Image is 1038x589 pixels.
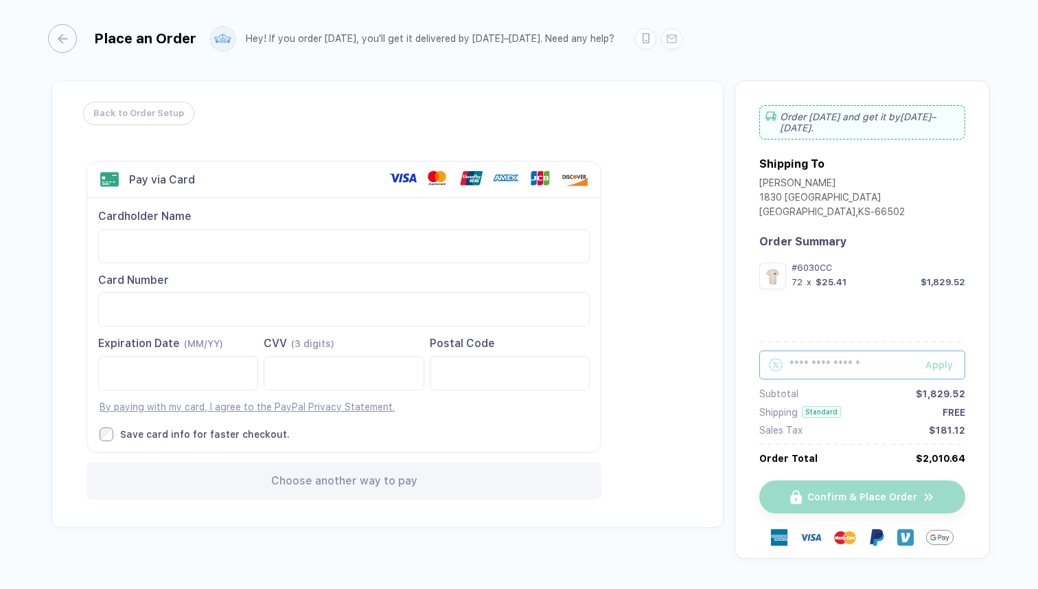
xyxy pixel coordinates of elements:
iframe: Secure Credit Card Frame - Credit Card Number [110,293,578,326]
div: FREE [943,407,965,418]
span: Choose another way to pay [271,474,417,487]
div: Postal Code [430,336,590,351]
div: $1,829.52 [916,388,965,399]
div: $25.41 [816,277,846,287]
iframe: Secure Credit Card Frame - Expiration Date [110,357,246,390]
div: [PERSON_NAME] [759,177,905,192]
img: Venmo [897,529,914,546]
button: Apply [908,351,965,379]
div: Pay via Card [129,173,195,186]
img: master-card [834,526,856,548]
div: Expiration Date [98,336,258,351]
div: $2,010.64 [916,453,965,464]
iframe: Secure Credit Card Frame - CVV [275,357,412,390]
img: 25a55415-05ef-4c6c-af8a-bd0d24e84940_nt_front_1758639540296.jpg [763,266,783,286]
div: Shipping To [759,157,824,170]
span: Back to Order Setup [93,102,184,124]
img: user profile [211,27,235,51]
span: (MM/YY) [184,338,223,349]
img: Paypal [868,529,885,546]
div: x [805,277,813,287]
div: $1,829.52 [921,277,965,287]
div: Save card info for faster checkout. [120,428,290,441]
span: (3 digits) [291,338,334,349]
div: Sales Tax [759,425,803,436]
img: GPay [926,524,954,551]
div: 72 [792,277,803,287]
div: Choose another way to pay [86,462,601,500]
img: visa [800,526,822,548]
iframe: Secure Credit Card Frame - Cardholder Name [110,230,578,263]
button: Back to Order Setup [83,102,194,125]
div: $181.12 [929,425,965,436]
div: Subtotal [759,388,798,399]
div: Standard [802,406,841,418]
input: Save card info for faster checkout. [100,427,113,441]
div: Order Total [759,453,818,464]
div: Place an Order [94,30,196,47]
a: By paying with my card, I agree to the PayPal Privacy Statement. [100,401,395,412]
div: #6030CC [792,263,965,273]
div: Card Number [98,273,590,288]
iframe: Secure Credit Card Frame - Postal Code [441,357,578,390]
div: CVV [264,336,424,351]
img: express [771,529,787,546]
div: Cardholder Name [98,209,590,224]
div: Apply [925,359,965,370]
div: Shipping [759,407,798,418]
div: [GEOGRAPHIC_DATA] , KS - 66502 [759,206,905,221]
div: Order [DATE] and get it by [DATE]–[DATE] . [759,105,965,140]
div: Order Summary [759,235,965,248]
div: Hey! If you order [DATE], you'll get it delivered by [DATE]–[DATE]. Need any help? [246,33,614,45]
div: 1830 [GEOGRAPHIC_DATA] [759,192,905,206]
